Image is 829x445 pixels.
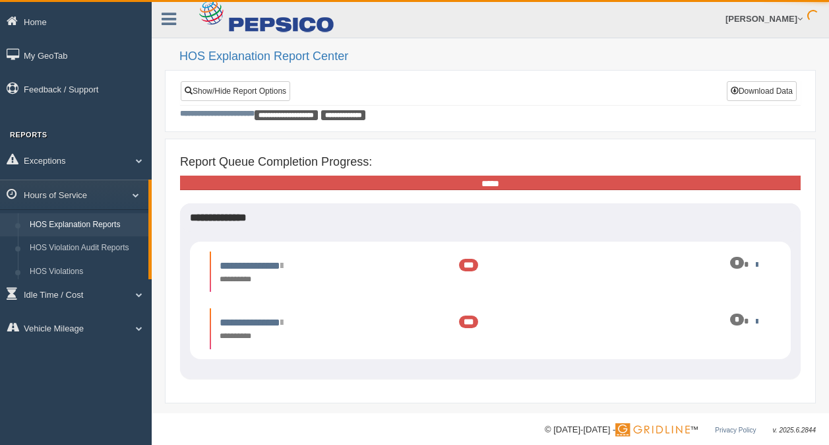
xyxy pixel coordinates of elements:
img: Gridline [615,423,690,436]
a: HOS Violations [24,260,148,284]
span: v. 2025.6.2844 [773,427,816,434]
h4: Report Queue Completion Progress: [180,156,801,169]
a: HOS Explanation Reports [24,213,148,237]
li: Expand [210,308,771,349]
a: HOS Violation Audit Reports [24,236,148,260]
a: Show/Hide Report Options [181,81,290,101]
h2: HOS Explanation Report Center [179,50,816,63]
li: Expand [210,252,771,292]
div: © [DATE]-[DATE] - ™ [545,423,816,437]
button: Download Data [727,81,797,101]
a: Privacy Policy [715,427,756,434]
